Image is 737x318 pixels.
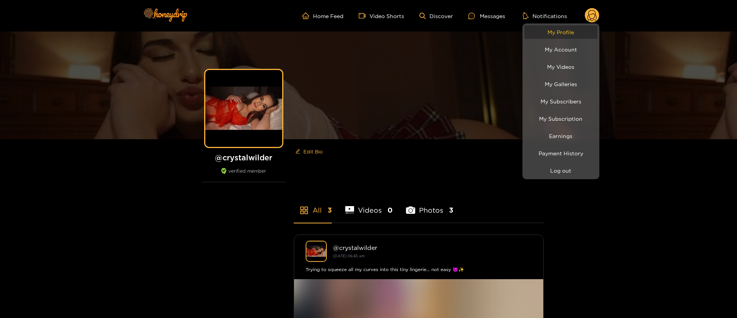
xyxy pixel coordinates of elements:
[524,147,597,160] a: Payment History
[524,164,597,177] button: Log out
[524,77,597,91] a: My Galleries
[524,95,597,108] a: My Subscribers
[524,129,597,143] a: Earnings
[524,112,597,125] a: My Subscription
[524,60,597,73] a: My Videos
[524,43,597,56] a: My Account
[524,25,597,39] a: My Profile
